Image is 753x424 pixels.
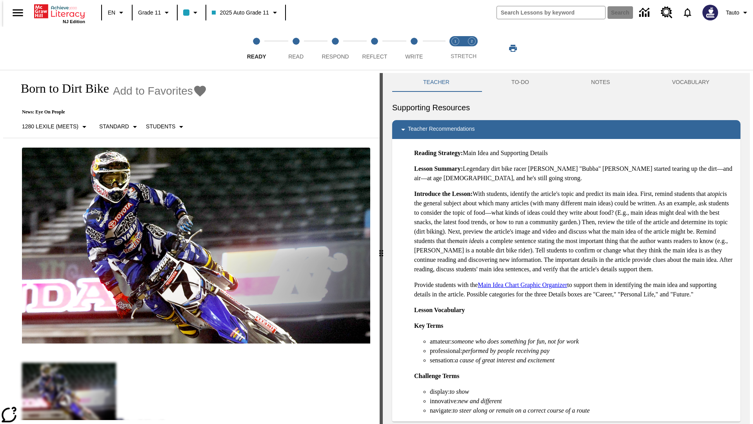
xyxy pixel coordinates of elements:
button: Stretch Respond step 2 of 2 [460,27,483,70]
p: Standard [99,122,129,131]
div: reading [3,73,380,420]
text: 1 [454,39,456,43]
button: Select Student [143,120,189,134]
text: 2 [471,39,473,43]
button: Ready step 1 of 5 [234,27,279,70]
li: amateur: [430,337,734,346]
strong: Challenge Terms [414,373,459,379]
button: Grade: Grade 11, Select a grade [135,5,175,20]
p: Teacher Recommendations [408,125,475,134]
em: main idea [455,238,480,244]
button: Teacher [392,73,480,92]
button: VOCABULARY [641,73,740,92]
li: innovative: [430,397,734,406]
div: Teacher Recommendations [392,120,740,139]
button: Profile/Settings [723,5,753,20]
p: With students, identify the article's topic and predict its main idea. First, remind students tha... [414,189,734,274]
li: sensation: [430,356,734,365]
img: Motocross racer James Stewart flies through the air on his dirt bike. [22,148,370,344]
button: NOTES [560,73,641,92]
button: Reflect step 4 of 5 [352,27,397,70]
div: activity [383,73,750,424]
span: STRETCH [451,53,477,59]
em: to steer along or remain on a correct course of a route [453,407,590,414]
a: Notifications [677,2,698,23]
p: Students [146,122,175,131]
em: someone who does something for fun, not for work [452,338,579,345]
button: Open side menu [6,1,29,24]
span: Write [405,53,423,60]
div: Instructional Panel Tabs [392,73,740,92]
span: Ready [247,53,266,60]
span: 2025 Auto Grade 11 [212,9,269,17]
strong: Lesson Vocabulary [414,307,465,313]
button: Stretch Read step 1 of 2 [444,27,467,70]
em: topic [710,190,723,197]
span: Respond [322,53,349,60]
em: to show [450,388,469,395]
span: NJ Edition [63,19,85,24]
li: navigate: [430,406,734,415]
span: Grade 11 [138,9,161,17]
h1: Born to Dirt Bike [13,81,109,96]
span: Add to Favorites [113,85,193,97]
strong: Lesson Summary: [414,165,463,172]
p: Legendary dirt bike racer [PERSON_NAME] "Bubba" [PERSON_NAME] started tearing up the dirt—and air... [414,164,734,183]
a: Main Idea Chart Graphic Organizer [478,281,567,288]
div: Press Enter or Spacebar and then press right and left arrow keys to move the slider [380,73,383,424]
li: professional: [430,346,734,356]
button: Select Lexile, 1280 Lexile (Meets) [19,120,92,134]
input: search field [497,6,605,19]
button: Write step 5 of 5 [391,27,437,70]
strong: Key Terms [414,322,443,329]
a: Resource Center, Will open in new tab [656,2,677,23]
span: Reflect [362,53,387,60]
strong: Introduce the Lesson: [414,190,473,197]
div: Home [34,3,85,24]
p: 1280 Lexile (Meets) [22,122,78,131]
button: Class color is light blue. Change class color [180,5,203,20]
em: new and different [458,398,502,404]
button: TO-DO [480,73,560,92]
button: Language: EN, Select a language [104,5,129,20]
p: Provide students with the to support them in identifying the main idea and supporting details in ... [414,280,734,299]
em: a cause of great interest and excitement [455,357,555,364]
p: News: Eye On People [13,109,207,115]
button: Print [500,41,526,55]
a: Data Center [635,2,656,24]
button: Class: 2025 Auto Grade 11, Select your class [209,5,282,20]
img: Avatar [702,5,718,20]
em: performed by people receiving pay [462,347,549,354]
strong: Reading Strategy: [414,150,463,156]
button: Add to Favorites - Born to Dirt Bike [113,84,207,98]
h6: Supporting Resources [392,101,740,114]
button: Scaffolds, Standard [96,120,143,134]
button: Respond step 3 of 5 [313,27,358,70]
p: Main Idea and Supporting Details [414,148,734,158]
span: Tauto [726,9,739,17]
span: EN [108,9,115,17]
li: display: [430,387,734,397]
button: Read step 2 of 5 [273,27,318,70]
span: Read [288,53,304,60]
button: Select a new avatar [698,2,723,23]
